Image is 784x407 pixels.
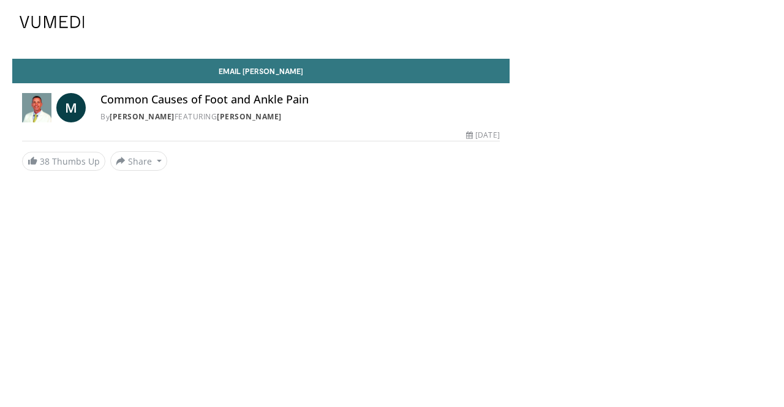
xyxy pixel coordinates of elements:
[100,111,500,122] div: By FEATURING
[217,111,282,122] a: [PERSON_NAME]
[56,93,86,122] a: M
[100,93,500,106] h4: Common Causes of Foot and Ankle Pain
[40,155,50,167] span: 38
[22,152,105,171] a: 38 Thumbs Up
[12,59,510,83] a: Email [PERSON_NAME]
[110,151,167,171] button: Share
[20,16,85,28] img: VuMedi Logo
[22,93,51,122] img: Dr. Matthew Carroll
[466,130,499,141] div: [DATE]
[110,111,175,122] a: [PERSON_NAME]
